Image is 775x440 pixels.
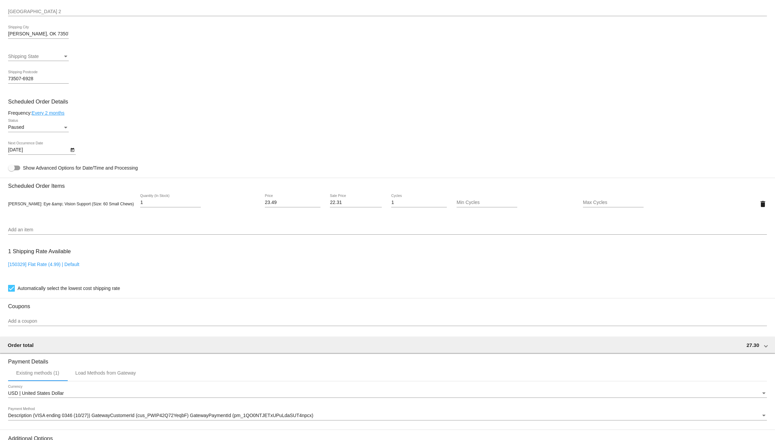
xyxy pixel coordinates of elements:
span: Order total [8,342,34,348]
input: Price [265,200,320,205]
a: Every 2 months [32,110,64,116]
button: Open calendar [69,146,76,153]
input: Shipping City [8,31,69,37]
input: Add a coupon [8,319,767,324]
mat-select: Shipping State [8,54,69,59]
span: [PERSON_NAME]: Eye &amp; Vision Support (Size: 60 Small Chews) [8,202,134,206]
mat-select: Status [8,125,69,130]
mat-select: Currency [8,391,767,396]
input: Sale Price [330,200,381,205]
h3: Scheduled Order Items [8,178,767,189]
input: Max Cycles [583,200,644,205]
span: Automatically select the lowest cost shipping rate [18,284,120,292]
input: Shipping Postcode [8,76,69,82]
h3: Payment Details [8,353,767,365]
span: Paused [8,124,24,130]
span: 27.30 [746,342,759,348]
span: USD | United States Dollar [8,390,64,396]
h3: Coupons [8,298,767,310]
div: Load Methods from Gateway [75,370,136,376]
h3: Scheduled Order Details [8,98,767,105]
mat-select: Payment Method [8,413,767,418]
input: Cycles [391,200,447,205]
input: Min Cycles [457,200,517,205]
input: Shipping Street 2 [8,9,767,14]
span: Description (VISA ending 0346 (10/27)) GatewayCustomerId (cus_PWIP42Q72YeqbF) GatewayPaymentId (p... [8,413,313,418]
div: Frequency: [8,110,767,116]
input: Quantity (In Stock) [140,200,201,205]
input: Add an item [8,227,767,233]
mat-icon: delete [759,200,767,208]
span: Shipping State [8,54,39,59]
input: Next Occurrence Date [8,147,69,153]
div: Existing methods (1) [16,370,59,376]
span: Show Advanced Options for Date/Time and Processing [23,165,138,171]
h3: 1 Shipping Rate Available [8,244,71,259]
a: [150329] Flat Rate (4.99) | Default [8,262,79,267]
